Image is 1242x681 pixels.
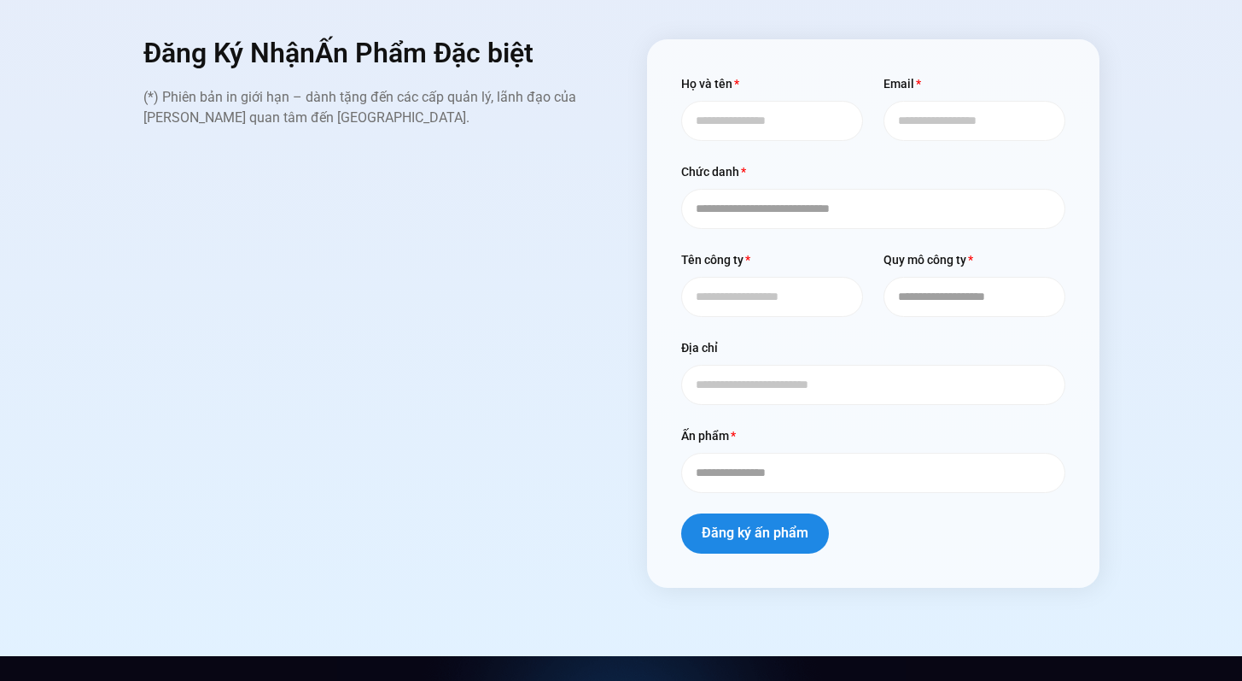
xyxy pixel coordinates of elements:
[681,73,1065,574] form: Biểu mẫu mới
[681,161,747,189] label: Chức danh
[143,39,596,67] h2: Đăng Ký Nhận
[315,37,534,69] span: Ấn Phẩm Đặc biệt
[702,526,808,540] span: Đăng ký ấn phẩm
[681,338,718,365] label: Địa chỉ
[883,250,974,277] label: Quy mô công ty
[681,514,829,554] button: Đăng ký ấn phẩm
[681,73,740,101] label: Họ và tên
[681,426,737,453] label: Ấn phẩm
[681,250,751,277] label: Tên công ty
[143,87,596,128] p: (*) Phiên bản in giới hạn – dành tặng đến các cấp quản lý, lãnh đạo của [PERSON_NAME] quan tâm đế...
[883,73,922,101] label: Email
